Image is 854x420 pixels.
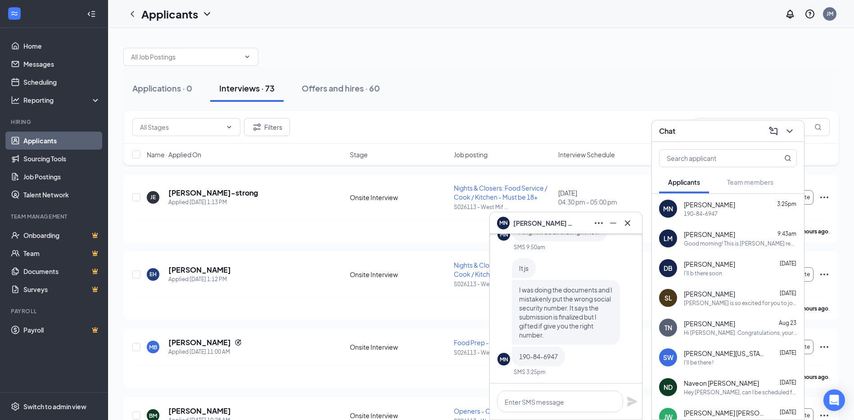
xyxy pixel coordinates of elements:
[350,342,448,352] div: Onsite Interview
[350,150,368,159] span: Stage
[663,204,673,213] div: MN
[777,201,796,207] span: 3:25pm
[219,82,275,94] div: Interviews · 73
[684,299,797,307] div: [PERSON_NAME] is so excited for you to join our team! Do you know anyone else who might be intere...
[799,228,828,235] b: 4 hours ago
[454,150,488,159] span: Job posting
[780,409,796,415] span: [DATE]
[684,319,735,328] span: [PERSON_NAME]
[519,352,558,361] span: 190-84-6947
[235,339,242,346] svg: Reapply
[684,379,759,388] span: Naveon [PERSON_NAME]
[23,262,100,280] a: DocumentsCrown
[684,210,718,218] div: 190-84-6947
[500,356,508,363] div: MN
[23,96,101,105] div: Reporting
[779,320,796,326] span: Aug 23
[660,150,766,167] input: Search applicant
[768,126,779,137] svg: ComposeMessage
[454,261,547,278] span: Nights & Closers: Food Service / Cook / Kitchen - Must be 18+
[592,216,606,230] button: Ellipses
[87,9,96,18] svg: Collapse
[819,269,830,280] svg: Ellipses
[780,379,796,386] span: [DATE]
[558,150,615,159] span: Interview Schedule
[819,342,830,352] svg: Ellipses
[244,118,290,136] button: Filter Filters
[684,329,797,337] div: Hi [PERSON_NAME]. Congratulations, your meeting with Taco Bell for Nights & Closers: Food Service...
[168,275,231,284] div: Applied [DATE] 1:12 PM
[663,353,673,362] div: SW
[777,230,796,237] span: 9:43am
[514,368,546,376] div: SMS 3:25pm
[558,188,657,206] div: [DATE]
[127,9,138,19] svg: ChevronLeft
[23,402,86,411] div: Switch to admin view
[827,10,833,18] div: JM
[780,260,796,267] span: [DATE]
[684,289,735,298] span: [PERSON_NAME]
[519,286,612,339] span: I was doing the documents and I mistakenly put the wrong social security number. It says the subm...
[454,203,552,211] p: S026113 - West Mif ...
[780,349,796,356] span: [DATE]
[11,402,20,411] svg: Settings
[558,197,657,206] span: 04:30 pm - 05:00 pm
[814,123,822,131] svg: MagnifyingGlass
[149,270,157,278] div: EH
[799,305,828,312] b: 4 hours ago
[684,349,765,358] span: [PERSON_NAME][US_STATE]
[664,383,673,392] div: ND
[454,184,547,201] span: Nights & Closers: Food Service / Cook / Kitchen - Must be 18+
[519,264,529,272] span: It js
[627,396,637,407] svg: Plane
[11,96,20,105] svg: Analysis
[668,178,700,186] span: Applicants
[302,82,380,94] div: Offers and hires · 60
[252,122,262,132] svg: Filter
[727,178,773,186] span: Team members
[10,9,19,18] svg: WorkstreamLogo
[149,343,157,351] div: MB
[454,349,552,356] p: S026113 - West Mif ...
[784,126,795,137] svg: ChevronDown
[664,234,673,243] div: LM
[684,240,797,247] div: Good morning! This is [PERSON_NAME] reaching out from the West Mifflin tacobell. I was trying to ...
[168,406,231,416] h5: [PERSON_NAME]
[684,359,714,366] div: I'll be there !
[202,9,212,19] svg: ChevronDown
[350,411,448,420] div: Onsite Interview
[780,290,796,297] span: [DATE]
[350,270,448,279] div: Onsite Interview
[823,389,845,411] div: Open Intercom Messenger
[149,412,157,420] div: BM
[593,218,604,228] svg: Ellipses
[606,216,620,230] button: Minimize
[350,193,448,202] div: Onsite Interview
[168,198,258,207] div: Applied [DATE] 1:13 PM
[664,293,672,302] div: SL
[819,192,830,203] svg: Ellipses
[23,226,100,244] a: OnboardingCrown
[695,118,830,136] input: Search in interviews
[23,321,100,339] a: PayrollCrown
[454,407,535,415] span: Openers - Cashier / Service
[150,193,156,201] div: JE
[622,218,633,228] svg: Cross
[782,124,797,138] button: ChevronDown
[684,260,735,269] span: [PERSON_NAME]
[513,218,576,228] span: [PERSON_NAME] Naspinski
[168,188,258,198] h5: [PERSON_NAME]-strong
[23,73,100,91] a: Scheduling
[514,243,545,251] div: SMS 9:50am
[132,82,192,94] div: Applications · 0
[500,231,508,238] div: MN
[784,155,791,162] svg: MagnifyingGlass
[23,37,100,55] a: Home
[664,323,672,332] div: TN
[147,150,201,159] span: Name · Applied On
[168,338,231,347] h5: [PERSON_NAME]
[766,124,781,138] button: ComposeMessage
[23,186,100,204] a: Talent Network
